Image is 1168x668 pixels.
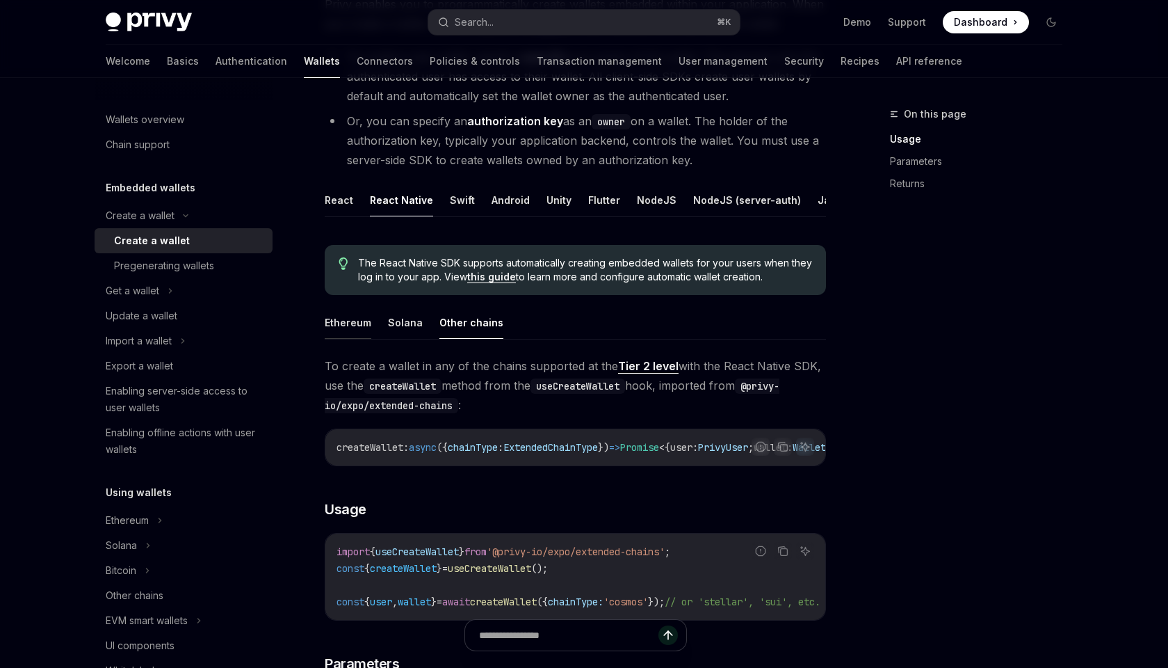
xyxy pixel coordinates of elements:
div: EVM smart wallets [106,612,188,629]
code: useCreateWallet [530,379,625,394]
a: User management [679,45,768,78]
span: ⌘ K [717,17,731,28]
span: Usage [325,500,366,519]
div: Bitcoin [106,562,136,579]
div: UI components [106,637,175,654]
a: Policies & controls [430,45,520,78]
button: Java [818,184,842,216]
span: } [431,596,437,608]
span: { [665,441,670,454]
button: Ask AI [796,438,814,456]
span: '@privy-io/expo/extended-chains' [487,546,665,558]
svg: Tip [339,257,348,270]
a: Connectors [357,45,413,78]
span: ; [665,546,670,558]
span: , [392,596,398,608]
code: owner [592,114,631,129]
a: this guide [467,271,516,283]
button: Report incorrect code [752,542,770,560]
span: ; [748,441,754,454]
button: Swift [450,184,475,216]
span: useCreateWallet [448,562,531,575]
span: chainType: [548,596,603,608]
button: Copy the contents from the code block [774,542,792,560]
button: Unity [546,184,571,216]
a: Dashboard [943,11,1029,33]
button: Search...⌘K [428,10,740,35]
span: useCreateWallet [375,546,459,558]
a: Support [888,15,926,29]
div: Chain support [106,136,170,153]
span: createWallet [336,441,403,454]
a: Chain support [95,132,273,157]
button: NodeJS [637,184,676,216]
div: Enabling server-side access to user wallets [106,383,264,416]
span: ExtendedChainType [503,441,598,454]
img: dark logo [106,13,192,32]
a: Authentication [216,45,287,78]
strong: authorization key [467,114,563,128]
h5: Embedded wallets [106,180,195,196]
span: { [364,562,370,575]
div: Pregenerating wallets [114,257,214,274]
button: Ethereum [325,306,371,339]
a: Other chains [95,583,273,608]
div: Enabling offline actions with user wallets [106,424,264,458]
a: Usage [890,128,1073,150]
div: Create a wallet [114,232,190,249]
button: Solana [388,306,423,339]
span: 'cosmos' [603,596,648,608]
span: import [336,546,370,558]
span: createWallet [470,596,537,608]
div: Export a wallet [106,358,173,374]
span: user [670,441,692,454]
span: : [692,441,698,454]
a: Pregenerating wallets [95,253,273,278]
span: from [464,546,487,558]
span: // or 'stellar', 'sui', etc. [665,596,820,608]
span: user [370,596,392,608]
span: : [498,441,503,454]
span: Dashboard [954,15,1007,29]
a: Create a wallet [95,228,273,253]
span: The React Native SDK supports automatically creating embedded wallets for your users when they lo... [358,256,812,284]
span: const [336,596,364,608]
button: Toggle dark mode [1040,11,1062,33]
span: }) [598,441,609,454]
a: Wallets overview [95,107,273,132]
a: Basics [167,45,199,78]
div: Import a wallet [106,333,172,349]
a: Security [784,45,824,78]
a: UI components [95,633,273,658]
span: chainType [448,441,498,454]
span: PrivyUser [698,441,748,454]
div: Ethereum [106,512,149,529]
div: Update a wallet [106,308,177,324]
a: Update a wallet [95,303,273,328]
div: Get a wallet [106,283,159,299]
span: createWallet [370,562,437,575]
button: NodeJS (server-auth) [693,184,801,216]
button: Send message [658,626,678,645]
span: } [437,562,442,575]
button: React [325,184,353,216]
span: ({ [537,596,548,608]
button: Other chains [439,306,503,339]
span: async [409,441,437,454]
a: Wallets [304,45,340,78]
span: < [659,441,665,454]
span: const [336,562,364,575]
span: wallet [398,596,431,608]
button: React Native [370,184,433,216]
button: Ask AI [796,542,814,560]
div: Search... [455,14,494,31]
a: Tier 2 level [618,359,679,374]
span: }); [648,596,665,608]
button: Flutter [588,184,620,216]
a: Enabling offline actions with user wallets [95,420,273,462]
div: Create a wallet [106,207,175,224]
button: Copy the contents from the code block [774,438,792,456]
span: On this page [904,106,966,122]
a: Parameters [890,150,1073,173]
div: Other chains [106,587,163,604]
